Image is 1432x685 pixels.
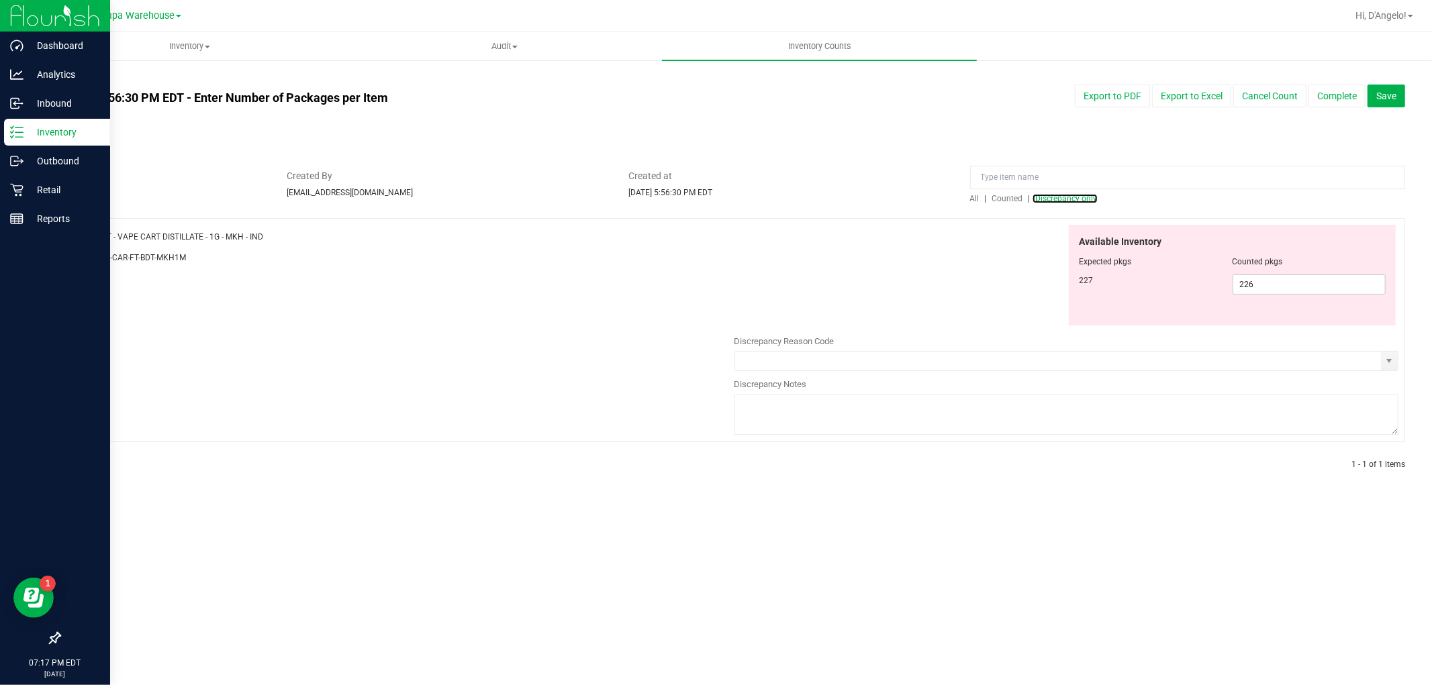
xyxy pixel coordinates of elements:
span: [EMAIL_ADDRESS][DOMAIN_NAME] [287,188,413,197]
span: Hi, D'Angelo! [1355,10,1406,21]
span: Counted pkgs [1233,257,1283,266]
span: Tampa Warehouse [93,10,175,21]
input: 226 [1233,275,1385,294]
p: Retail [23,182,104,198]
span: Discrepancy only [1036,194,1098,203]
inline-svg: Outbound [10,154,23,168]
span: Discrepancy Reason Code [734,336,834,346]
span: 1 - 1 of 1 items [1351,460,1405,469]
p: Inbound [23,95,104,111]
inline-svg: Retail [10,183,23,197]
span: All [970,194,980,203]
a: Audit [347,32,662,60]
span: Inventory Counts [770,40,869,52]
inline-svg: Analytics [10,68,23,81]
button: Complete [1308,85,1366,107]
span: | [1029,194,1031,203]
p: 07:17 PM EDT [6,657,104,669]
inline-svg: Dashboard [10,39,23,52]
h4: [DATE] 5:56:30 PM EDT - Enter Number of Packages per Item [59,91,836,105]
span: Inventory [33,40,346,52]
span: select [1381,352,1398,370]
a: Inventory Counts [662,32,977,60]
span: Expected pkgs [1079,257,1131,266]
button: Export to PDF [1075,85,1150,107]
p: Analytics [23,66,104,83]
inline-svg: Inbound [10,97,23,110]
iframe: Resource center [13,578,54,618]
iframe: Resource center unread badge [40,576,56,592]
a: Discrepancy only [1033,194,1098,203]
span: 227 [1079,276,1093,285]
span: Audit [348,40,661,52]
span: FT - VAPE CART DISTILLATE - 1G - MKH - IND [102,232,263,242]
p: Reports [23,211,104,227]
p: Dashboard [23,38,104,54]
div: Discrepancy Notes [734,378,1399,391]
inline-svg: Inventory [10,125,23,139]
button: Export to Excel [1152,85,1231,107]
inline-svg: Reports [10,212,23,225]
a: Inventory [32,32,347,60]
button: Cancel Count [1233,85,1306,107]
span: Counted [992,194,1023,203]
span: Status [59,169,267,183]
p: [DATE] [6,669,104,679]
span: Save [1376,91,1396,101]
span: Created at [628,169,950,183]
span: BAP-CAR-FT-BDT-MKH1M [95,253,186,262]
span: [DATE] 5:56:30 PM EDT [628,188,712,197]
a: All [970,194,985,203]
span: Created By [287,169,608,183]
span: Available Inventory [1079,235,1161,249]
button: Save [1368,85,1405,107]
p: Inventory [23,124,104,140]
p: Outbound [23,153,104,169]
input: Type item name [970,166,1405,189]
a: Counted [989,194,1029,203]
span: | [985,194,987,203]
